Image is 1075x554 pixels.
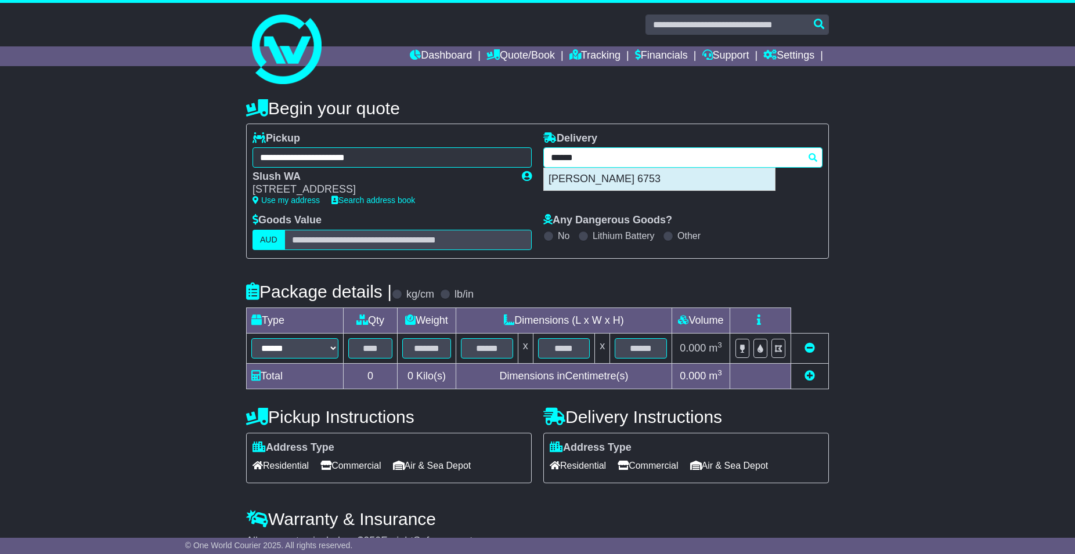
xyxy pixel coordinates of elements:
label: Goods Value [252,214,322,227]
label: Any Dangerous Goods? [543,214,672,227]
td: Kilo(s) [398,363,456,389]
a: Tracking [569,46,621,66]
td: Qty [344,307,398,333]
td: Type [247,307,344,333]
label: Pickup [252,132,300,145]
span: Air & Sea Depot [393,457,471,475]
td: 0 [344,363,398,389]
a: Search address book [331,195,415,205]
h4: Pickup Instructions [246,407,532,426]
label: Address Type [550,441,632,454]
span: © One World Courier 2025. All rights reserved. [185,541,353,550]
td: Weight [398,307,456,333]
label: Delivery [543,132,597,145]
td: Volume [672,307,730,333]
a: Financials [635,46,688,66]
span: 0.000 [680,342,706,354]
label: Lithium Battery [593,230,655,241]
span: m [709,370,722,382]
span: m [709,342,722,354]
label: Other [677,230,701,241]
td: Dimensions (L x W x H) [456,307,672,333]
a: Support [702,46,749,66]
label: No [558,230,569,241]
h4: Begin your quote [246,99,829,118]
typeahead: Please provide city [543,147,823,168]
a: Remove this item [805,342,815,354]
a: Add new item [805,370,815,382]
label: Address Type [252,441,334,454]
div: [STREET_ADDRESS] [252,183,510,196]
div: [PERSON_NAME] 6753 [544,168,775,190]
a: Quote/Book [486,46,555,66]
div: All our quotes include a $ FreightSafe warranty. [246,535,829,548]
a: Dashboard [410,46,472,66]
a: Settings [763,46,814,66]
span: Commercial [320,457,381,475]
td: Dimensions in Centimetre(s) [456,363,672,389]
sup: 3 [717,341,722,349]
h4: Delivery Instructions [543,407,829,426]
td: x [595,333,610,363]
label: AUD [252,230,285,250]
label: kg/cm [406,288,434,301]
sup: 3 [717,368,722,377]
span: 250 [363,535,381,546]
a: Use my address [252,195,320,205]
span: Residential [252,457,309,475]
label: lb/in [454,288,474,301]
span: Commercial [618,457,678,475]
span: 0 [407,370,413,382]
div: Slush WA [252,171,510,183]
h4: Warranty & Insurance [246,509,829,528]
h4: Package details | [246,282,392,301]
span: 0.000 [680,370,706,382]
span: Air & Sea Depot [690,457,769,475]
td: x [518,333,533,363]
td: Total [247,363,344,389]
span: Residential [550,457,606,475]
